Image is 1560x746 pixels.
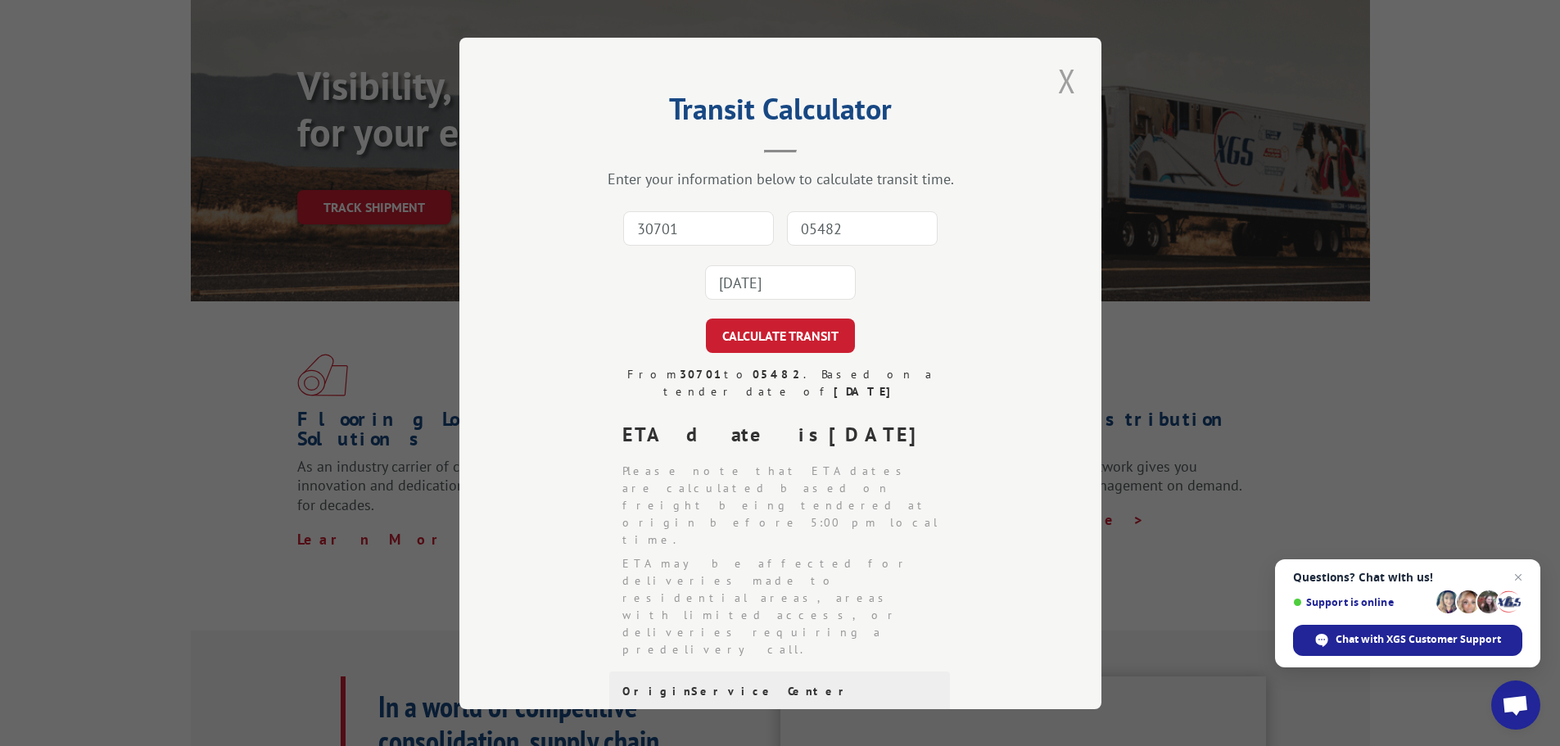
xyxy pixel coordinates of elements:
input: Dest. Zip [787,211,938,246]
strong: [DATE] [829,422,930,447]
button: CALCULATE TRANSIT [706,319,855,353]
strong: [DATE] [833,384,898,399]
span: Support is online [1293,596,1431,608]
span: Chat with XGS Customer Support [1336,632,1501,647]
input: Origin Zip [623,211,774,246]
input: Tender Date [705,265,856,300]
strong: 05482 [752,367,803,382]
li: ETA may be affected for deliveries made to residential areas, areas with limited access, or deliv... [622,555,952,658]
strong: 30701 [679,367,723,382]
div: Enter your information below to calculate transit time. [541,170,1020,188]
button: Close modal [1053,58,1081,103]
a: Open chat [1491,680,1540,730]
div: Origin Service Center [622,685,937,699]
li: Please note that ETA dates are calculated based on freight being tendered at origin before 5:00 p... [622,463,952,549]
h2: Transit Calculator [541,97,1020,129]
span: Chat with XGS Customer Support [1293,625,1522,656]
div: ETA date is [622,420,952,450]
span: Questions? Chat with us! [1293,571,1522,584]
div: From to . Based on a tender date of [609,366,952,400]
